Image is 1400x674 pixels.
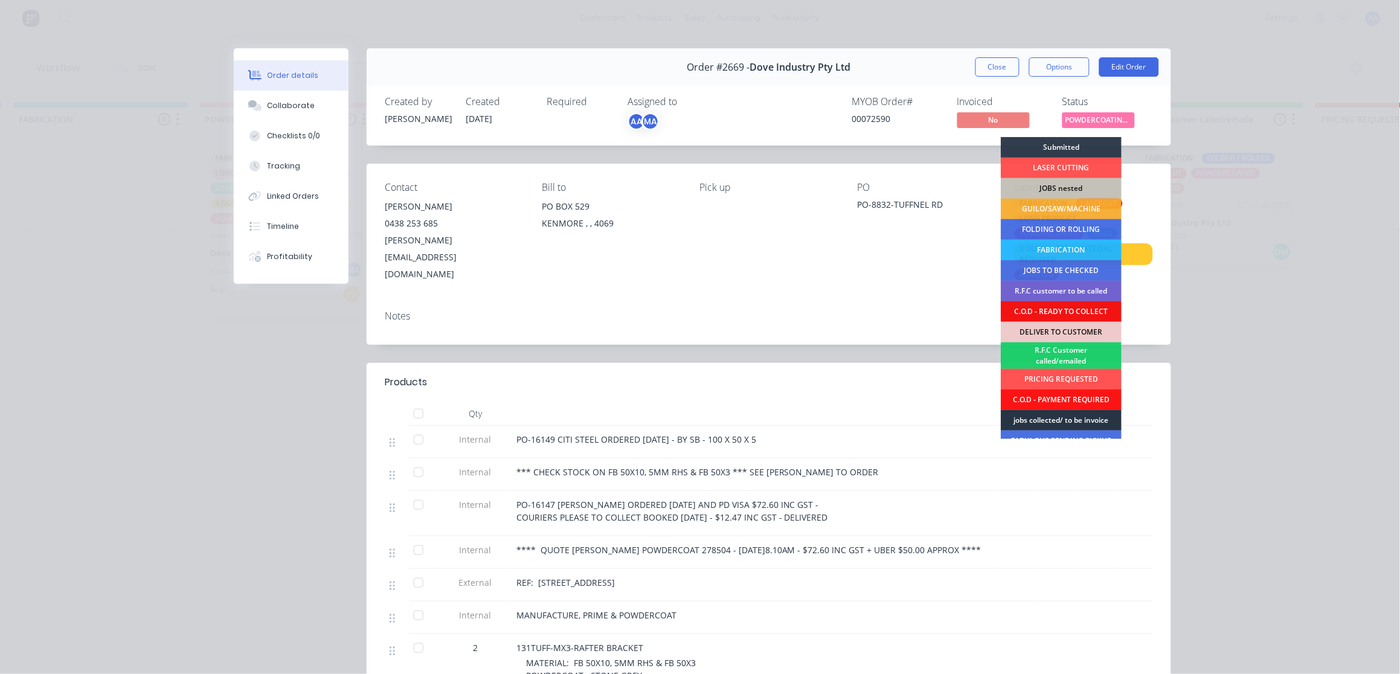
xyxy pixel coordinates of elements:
[268,191,319,202] div: Linked Orders
[444,466,507,478] span: Internal
[516,466,879,478] span: *** CHECK STOCK ON FB 50X10, 5MM RHS & FB 50X3 *** SEE [PERSON_NAME] TO ORDER
[516,434,756,445] span: PO-16149 CITI STEEL ORDERED [DATE] - BY SB - 100 X 50 X 5
[385,182,523,193] div: Contact
[628,112,646,130] div: AA
[750,62,851,73] span: Dove Industry Pty Ltd
[234,151,348,181] button: Tracking
[641,112,660,130] div: MA
[268,70,319,81] div: Order details
[975,57,1019,77] button: Close
[234,181,348,211] button: Linked Orders
[234,242,348,272] button: Profitability
[1001,178,1122,199] div: JOBS nested
[547,96,613,108] div: Required
[516,642,643,653] span: 131TUFF-MX3-RAFTER BRACKET
[1001,342,1122,369] div: R.F.C Customer called/emailed
[857,182,995,193] div: PO
[444,498,507,511] span: Internal
[1062,112,1135,130] button: POWDERCOATING/S...
[628,96,748,108] div: Assigned to
[1029,57,1090,77] button: Options
[385,310,1153,322] div: Notes
[542,182,681,193] div: Bill to
[1062,112,1135,127] span: POWDERCOATING/S...
[1001,390,1122,410] div: C.O.D - PAYMENT REQUIRED
[852,96,943,108] div: MYOB Order #
[444,544,507,556] span: Internal
[1001,281,1122,301] div: R.F.C customer to be called
[1001,240,1122,260] div: FABRICATION
[444,609,507,621] span: Internal
[687,62,750,73] span: Order #2669 -
[542,198,681,215] div: PO BOX 529
[439,402,512,426] div: Qty
[957,112,1030,127] span: No
[1099,57,1159,77] button: Edit Order
[1001,322,1122,342] div: DELIVER TO CUSTOMER
[385,198,523,283] div: [PERSON_NAME]0438 253 685[PERSON_NAME][EMAIL_ADDRESS][DOMAIN_NAME]
[466,96,532,108] div: Created
[385,375,427,390] div: Products
[234,211,348,242] button: Timeline
[516,544,981,556] span: **** QUOTE [PERSON_NAME] POWDERCOAT 278504 - [DATE]8.10AM - $72.60 INC GST + UBER $50.00 APPROX ****
[268,100,315,111] div: Collaborate
[466,113,492,124] span: [DATE]
[516,609,676,621] span: MANUFACTURE, PRIME & POWDERCOAT
[1001,219,1122,240] div: FOLDING OR ROLLING
[628,112,660,130] button: AAMA
[852,112,943,125] div: 00072590
[234,60,348,91] button: Order details
[444,433,507,446] span: Internal
[542,198,681,237] div: PO BOX 529KENMORE , , 4069
[385,96,451,108] div: Created by
[1001,431,1122,451] div: FABULOUS PENDING PICKUP
[234,121,348,151] button: Checklists 0/0
[1001,260,1122,281] div: JOBS TO BE CHECKED
[1001,369,1122,390] div: PRICING REQUESTED
[473,641,478,654] span: 2
[1001,158,1122,178] div: LASER CUTTING
[444,576,507,589] span: External
[857,198,995,215] div: PO-8832-TUFFNEL RD
[1001,137,1122,158] div: Submitted
[234,91,348,121] button: Collaborate
[268,130,321,141] div: Checklists 0/0
[957,96,1048,108] div: Invoiced
[542,215,681,232] div: KENMORE , , 4069
[700,182,838,193] div: Pick up
[516,577,615,588] span: REF: [STREET_ADDRESS]
[268,161,301,172] div: Tracking
[385,232,523,283] div: [PERSON_NAME][EMAIL_ADDRESS][DOMAIN_NAME]
[1001,301,1122,322] div: C.O.D - READY TO COLLECT
[268,221,300,232] div: Timeline
[1001,410,1122,431] div: jobs collected/ to be invoice
[516,499,828,523] span: PO-16147 [PERSON_NAME] ORDERED [DATE] AND PD VISA $72.60 INC GST - COURIERS PLEASE TO COLLECT BOO...
[385,198,523,215] div: [PERSON_NAME]
[1001,199,1122,219] div: GUILO/SAW/MACHINE
[1062,96,1153,108] div: Status
[268,251,313,262] div: Profitability
[385,112,451,125] div: [PERSON_NAME]
[385,215,523,232] div: 0438 253 685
